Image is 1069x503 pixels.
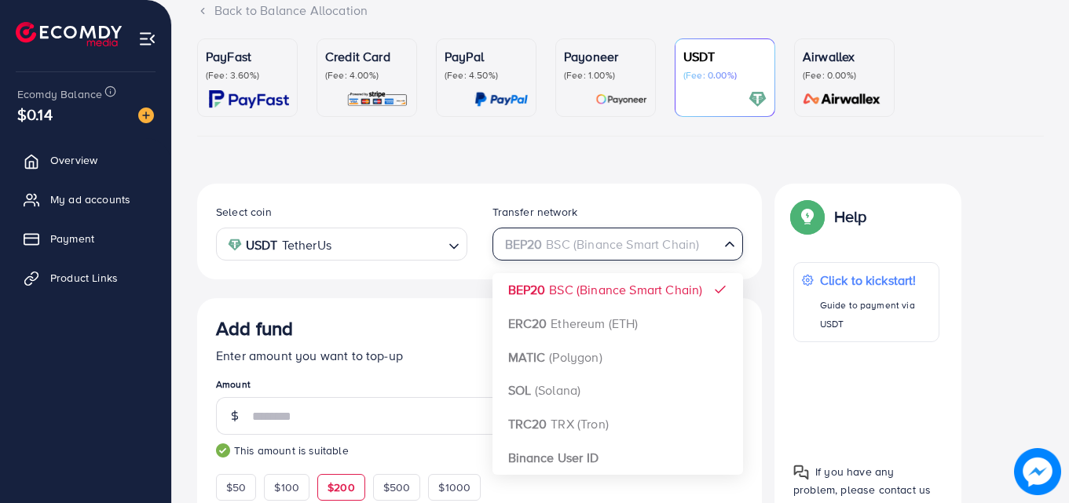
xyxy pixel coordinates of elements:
img: Popup guide [793,202,822,231]
p: Payoneer [564,47,647,66]
p: (Fee: 3.60%) [206,69,289,82]
strong: BEP20 [508,281,546,298]
img: card [474,90,528,108]
input: Search for option [336,232,442,257]
small: This amount is suitable [216,443,743,458]
strong: USDT [246,234,278,257]
strong: SOL [508,381,531,399]
p: Guide to payment via USDT [820,296,931,334]
p: (Fee: 4.00%) [325,69,408,82]
img: image [1014,448,1061,495]
a: Payment [12,223,159,254]
span: Payment [50,231,94,246]
legend: Amount [216,377,743,397]
p: Help [834,207,867,226]
span: TRX (Tron) [551,415,609,432]
p: (Fee: 4.50%) [445,69,528,82]
div: Back to Balance Allocation [197,2,1044,20]
p: Enter amount you want to top-up [216,346,743,365]
span: $0.14 [17,103,53,126]
span: Ethereum (ETH) [551,315,638,332]
span: TetherUs [282,234,331,257]
span: $50 [226,479,246,495]
p: (Fee: 0.00%) [683,69,767,82]
input: Search for option [500,232,719,257]
p: Click to kickstart! [820,271,931,290]
h3: Add fund [216,317,293,340]
span: (Polygon) [549,348,602,366]
span: Product Links [50,270,118,286]
div: Search for option [492,228,744,260]
img: card [749,90,767,108]
div: Search for option [216,228,467,260]
img: card [798,90,886,108]
p: PayPal [445,47,528,66]
img: card [346,90,408,108]
img: card [595,90,647,108]
strong: TRC20 [508,415,547,432]
p: (Fee: 1.00%) [564,69,647,82]
span: $200 [328,479,355,495]
img: logo [16,22,122,46]
p: PayFast [206,47,289,66]
img: guide [216,443,230,457]
img: image [138,108,154,123]
img: menu [138,30,156,48]
label: Transfer network [492,204,578,220]
p: Credit Card [325,47,408,66]
a: Product Links [12,262,159,293]
span: (Solana) [535,381,580,399]
span: My ad accounts [50,191,130,207]
img: coin [228,238,242,252]
p: (Fee: 0.00%) [803,69,886,82]
img: Popup guide [793,465,809,480]
span: $100 [274,479,299,495]
span: BSC (Binance Smart Chain) [549,281,702,298]
a: My ad accounts [12,184,159,215]
span: $1000 [438,479,470,495]
p: Airwallex [803,47,886,66]
label: Select coin [216,204,272,220]
a: Overview [12,144,159,176]
span: Overview [50,152,97,168]
strong: Binance User ID [508,449,599,466]
strong: MATIC [508,348,546,366]
span: $500 [383,479,411,495]
img: card [209,90,289,108]
strong: ERC20 [508,315,547,332]
span: Ecomdy Balance [17,86,102,102]
p: USDT [683,47,767,66]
